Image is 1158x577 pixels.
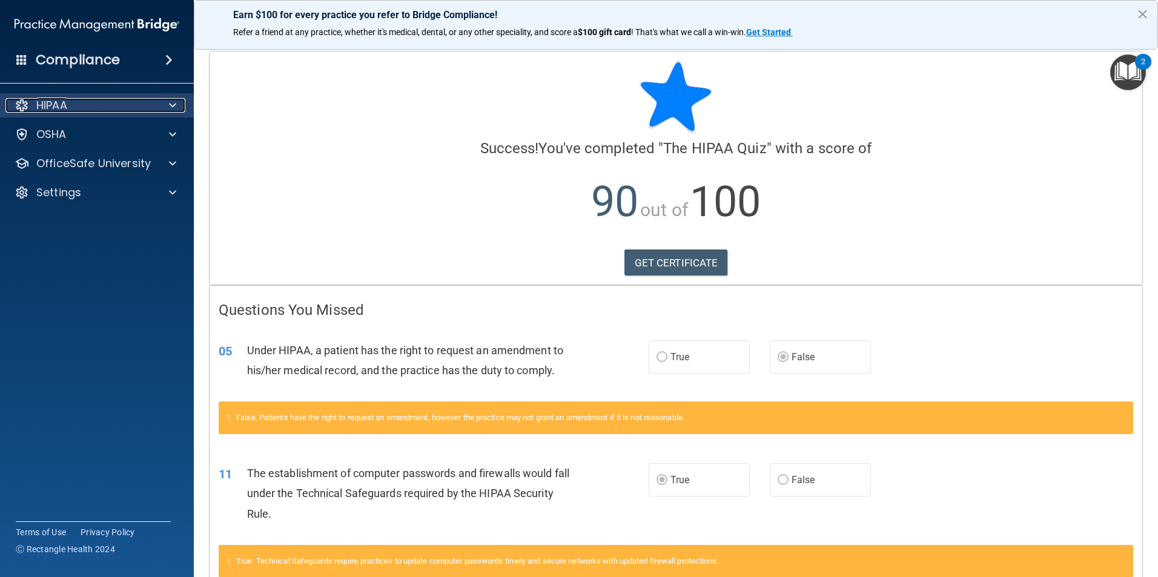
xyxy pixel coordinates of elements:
[792,474,815,486] span: False
[219,467,232,481] span: 11
[36,156,151,171] p: OfficeSafe University
[219,344,232,358] span: 05
[233,27,578,37] span: Refer a friend at any practice, whether it's medical, dental, or any other speciality, and score a
[746,27,793,37] a: Get Started
[15,127,176,142] a: OSHA
[219,140,1133,156] h4: You've completed " " with a score of
[778,476,789,485] input: False
[15,185,176,200] a: Settings
[670,351,689,363] span: True
[36,127,67,142] p: OSHA
[690,177,761,226] span: 100
[746,27,791,37] strong: Get Started
[15,98,176,113] a: HIPAA
[631,27,746,37] span: ! That's what we call a win-win.
[16,543,115,555] span: Ⓒ Rectangle Health 2024
[657,353,667,362] input: True
[247,344,563,377] span: Under HIPAA, a patient has the right to request an amendment to his/her medical record, and the p...
[657,476,667,485] input: True
[36,51,120,68] h4: Compliance
[792,351,815,363] span: False
[663,140,766,157] span: The HIPAA Quiz
[578,27,631,37] strong: $100 gift card
[778,353,789,362] input: False
[1141,62,1145,77] div: 2
[81,526,135,538] a: Privacy Policy
[640,199,688,220] span: out of
[236,556,719,565] span: True. Technical Safeguards require practices to update computer passwords timely and secure netwo...
[36,98,67,113] p: HIPAA
[15,13,179,37] img: PMB logo
[233,9,1119,21] p: Earn $100 for every practice you refer to Bridge Compliance!
[1110,54,1146,90] button: Open Resource Center, 2 new notifications
[236,413,684,422] span: False. Patients have the right to request an amendment, however the practice may not grant an ame...
[1137,4,1148,24] button: Close
[591,177,638,226] span: 90
[670,474,689,486] span: True
[36,185,81,200] p: Settings
[624,249,728,276] a: GET CERTIFICATE
[247,467,569,519] span: The establishment of computer passwords and firewalls would fall under the Technical Safeguards r...
[480,140,539,157] span: Success!
[16,526,66,538] a: Terms of Use
[640,61,712,133] img: blue-star-rounded.9d042014.png
[15,156,176,171] a: OfficeSafe University
[219,302,1133,318] h4: Questions You Missed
